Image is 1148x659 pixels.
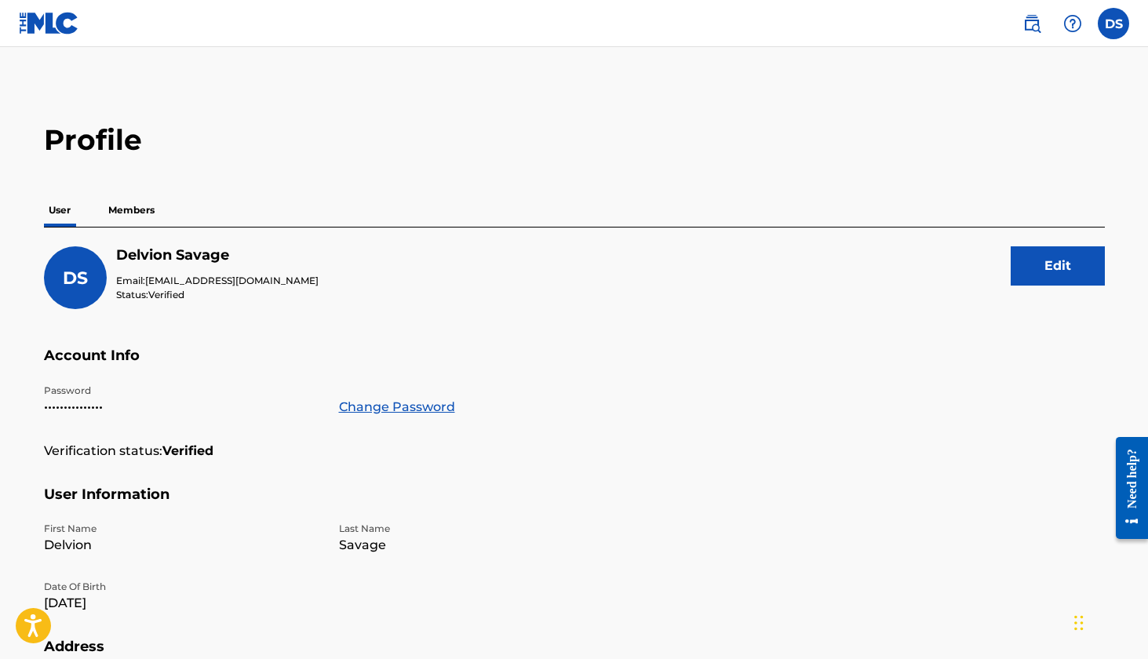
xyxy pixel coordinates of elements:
p: Delvion [44,536,320,555]
iframe: Resource Center [1104,424,1148,553]
h5: User Information [44,486,1105,522]
p: User [44,194,75,227]
p: First Name [44,522,320,536]
p: Password [44,384,320,398]
div: Drag [1074,599,1084,646]
p: Verification status: [44,442,162,461]
button: Edit [1011,246,1105,286]
span: Verified [148,289,184,300]
img: search [1022,14,1041,33]
p: Members [104,194,159,227]
span: [EMAIL_ADDRESS][DOMAIN_NAME] [145,275,319,286]
a: Change Password [339,398,455,417]
a: Public Search [1016,8,1048,39]
h5: Account Info [44,347,1105,384]
p: Date Of Birth [44,580,320,594]
img: MLC Logo [19,12,79,35]
p: Savage [339,536,615,555]
div: Help [1057,8,1088,39]
strong: Verified [162,442,213,461]
h5: Delvion Savage [116,246,319,264]
iframe: Chat Widget [1070,584,1148,659]
p: [DATE] [44,594,320,613]
div: User Menu [1098,8,1129,39]
span: DS [63,268,88,289]
p: Last Name [339,522,615,536]
p: ••••••••••••••• [44,398,320,417]
p: Status: [116,288,319,302]
p: Email: [116,274,319,288]
img: help [1063,14,1082,33]
h2: Profile [44,122,1105,158]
